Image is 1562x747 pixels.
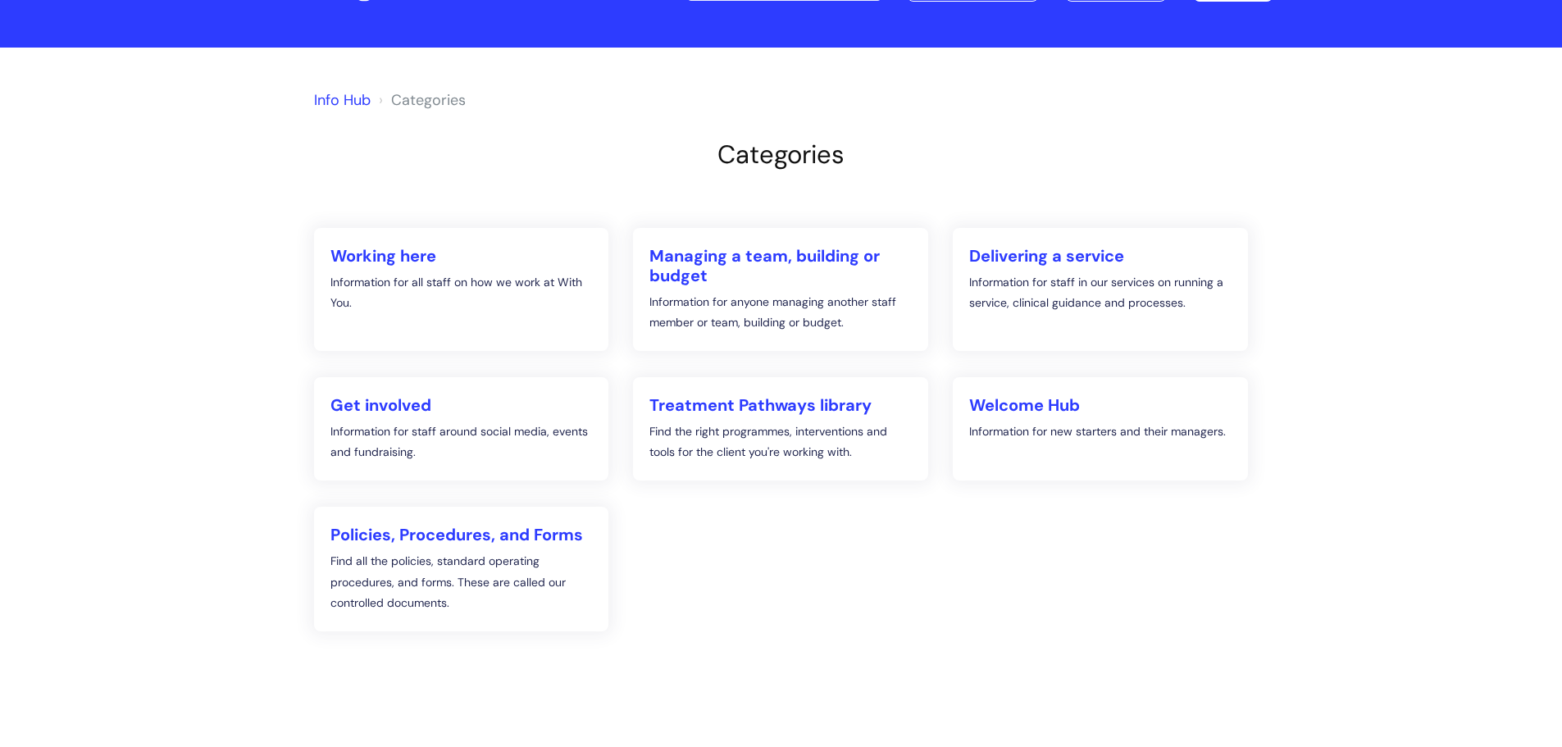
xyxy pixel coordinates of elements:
a: Managing a team, building or budget Information for anyone managing another staff member or team,... [633,228,928,351]
h2: Delivering a service [969,246,1232,266]
h2: Treatment Pathways library [649,395,912,415]
h2: Working here [330,246,593,266]
a: Info Hub [314,90,371,110]
p: Find the right programmes, interventions and tools for the client you're working with. [649,421,912,462]
a: Get involved Information for staff around social media, events and fundraising. [314,377,609,481]
h2: Get involved [330,395,593,415]
a: Policies, Procedures, and Forms Find all the policies, standard operating procedures, and forms. ... [314,507,609,631]
a: Working here Information for all staff on how we work at With You. [314,228,609,351]
a: Treatment Pathways library Find the right programmes, interventions and tools for the client you'... [633,377,928,481]
h2: Managing a team, building or budget [649,246,912,285]
p: Information for anyone managing another staff member or team, building or budget. [649,292,912,333]
h2: Policies, Procedures, and Forms [330,525,593,544]
p: Information for staff around social media, events and fundraising. [330,421,593,462]
a: Welcome Hub Information for new starters and their managers. [953,377,1248,481]
li: Solution home [375,87,466,113]
p: Information for staff in our services on running a service, clinical guidance and processes. [969,272,1232,313]
h2: Categories [314,139,1249,170]
h2: Welcome Hub [969,395,1232,415]
a: Delivering a service Information for staff in our services on running a service, clinical guidanc... [953,228,1248,351]
p: Find all the policies, standard operating procedures, and forms. These are called our controlled ... [330,551,593,613]
p: Information for all staff on how we work at With You. [330,272,593,313]
p: Information for new starters and their managers. [969,421,1232,442]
